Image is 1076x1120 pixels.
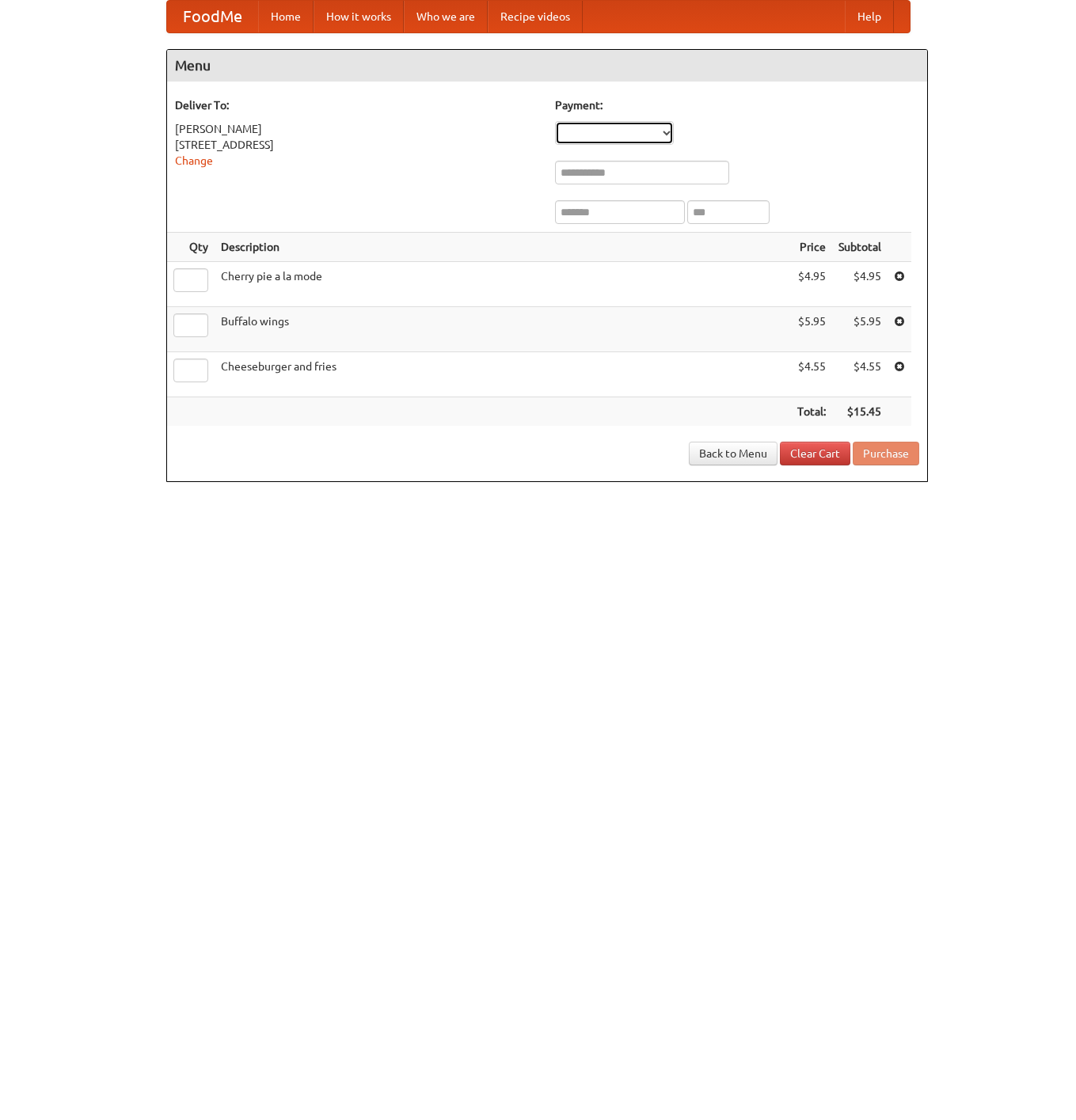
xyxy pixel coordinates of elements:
[175,137,539,153] div: [STREET_ADDRESS]
[791,397,832,427] th: Total:
[175,121,539,137] div: [PERSON_NAME]
[215,233,791,262] th: Description
[215,307,791,352] td: Buffalo wings
[832,307,888,352] td: $5.95
[175,154,213,167] a: Change
[488,1,583,32] a: Recipe videos
[215,352,791,397] td: Cheeseburger and fries
[832,352,888,397] td: $4.55
[832,262,888,307] td: $4.95
[845,1,894,32] a: Help
[853,442,919,465] button: Purchase
[791,233,832,262] th: Price
[832,397,888,427] th: $15.45
[167,1,258,32] a: FoodMe
[689,442,778,465] a: Back to Menu
[555,97,919,113] h5: Payment:
[404,1,488,32] a: Who we are
[791,262,832,307] td: $4.95
[832,233,888,262] th: Subtotal
[167,233,215,262] th: Qty
[167,50,927,82] h4: Menu
[314,1,404,32] a: How it works
[791,307,832,352] td: $5.95
[791,352,832,397] td: $4.55
[780,442,850,465] a: Clear Cart
[215,262,791,307] td: Cherry pie a la mode
[258,1,314,32] a: Home
[175,97,539,113] h5: Deliver To:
